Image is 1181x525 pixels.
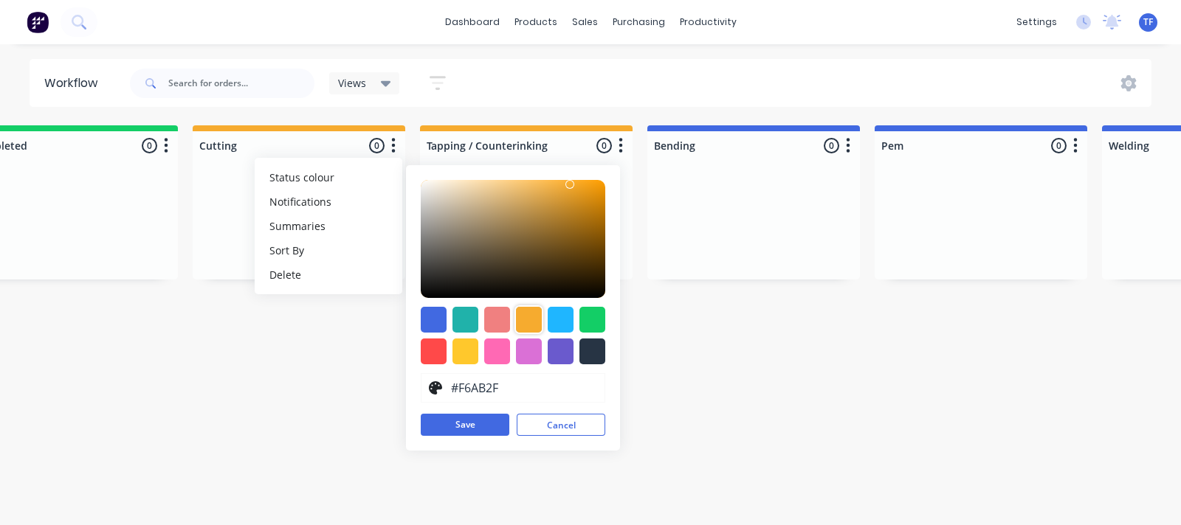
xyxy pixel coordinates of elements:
[255,190,402,214] button: Notifications
[548,307,574,333] div: #1fb6ff
[452,338,478,364] div: #ffc82c
[484,307,510,333] div: #f08080
[421,307,447,333] div: #4169e1
[672,11,744,33] div: productivity
[516,307,542,333] div: #f6ab2f
[1009,11,1064,33] div: settings
[579,307,605,333] div: #13ce66
[44,74,105,92] div: Workflow
[565,11,605,33] div: sales
[548,338,574,364] div: #6a5acd
[484,338,510,364] div: #ff69b4
[27,11,49,33] img: Factory
[421,338,447,364] div: #ff4949
[269,170,334,185] span: Status colour
[255,262,402,287] button: Delete
[452,307,478,333] div: #20b2aa
[168,69,314,98] input: Search for orders...
[338,75,366,91] span: Views
[255,214,402,238] button: Summaries
[507,11,565,33] div: products
[255,238,402,262] button: Sort By
[438,11,507,33] a: dashboard
[516,338,542,364] div: #da70d6
[605,11,672,33] div: purchasing
[255,165,402,190] button: Status colour
[1143,15,1153,29] span: TF
[579,338,605,364] div: #273444
[421,414,509,436] button: Save
[517,414,605,436] button: Cancel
